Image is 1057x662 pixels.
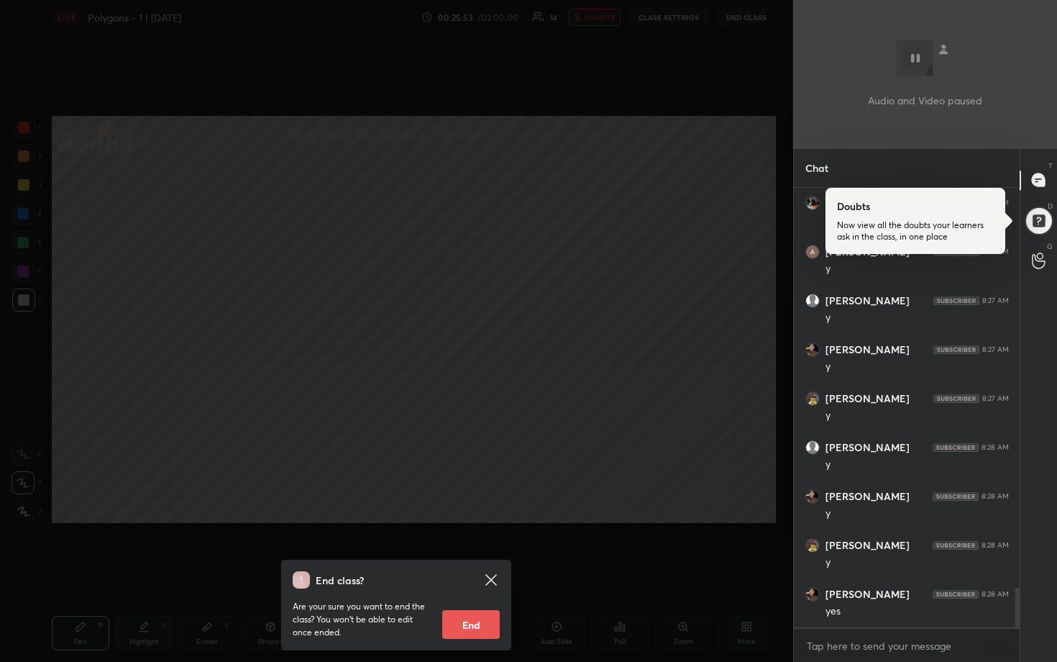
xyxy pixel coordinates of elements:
img: thumbnail.jpg [806,196,819,209]
img: 4P8fHbbgJtejmAAAAAElFTkSuQmCC [933,248,979,256]
p: G [1047,241,1053,252]
img: 4P8fHbbgJtejmAAAAAElFTkSuQmCC [933,590,979,599]
h6: [PERSON_NAME] [825,294,910,307]
div: yes [825,604,1009,619]
h6: [PERSON_NAME] [825,343,910,356]
img: thumbnail.jpg [806,392,819,405]
div: 8:28 AM [981,443,1009,452]
div: grid [794,188,1020,627]
img: 4P8fHbbgJtejmAAAAAElFTkSuQmCC [933,345,979,354]
img: thumbnail.jpg [806,539,819,552]
div: 8:28 AM [981,590,1009,599]
div: 8:27 AM [982,345,1009,354]
div: 8:27 AM [982,248,1009,256]
h6: [PERSON_NAME] [825,441,910,454]
h6: [PERSON_NAME] [825,245,910,258]
img: thumbnail.jpg [806,343,819,356]
img: thumbnail.jpg [806,490,819,503]
p: T [1048,160,1053,171]
div: y [825,409,1009,423]
h4: End class? [316,573,364,588]
img: 4P8fHbbgJtejmAAAAAElFTkSuQmCC [933,394,979,403]
h6: [PERSON_NAME] [825,588,910,601]
img: 4P8fHbbgJtejmAAAAAElFTkSuQmCC [933,296,979,305]
div: y [825,262,1009,276]
img: 4P8fHbbgJtejmAAAAAElFTkSuQmCC [933,443,979,452]
h6: [PERSON_NAME] [825,392,910,405]
p: Audio and Video paused [868,93,982,108]
p: D [1048,201,1053,212]
img: 4P8fHbbgJtejmAAAAAElFTkSuQmCC [933,541,979,550]
img: thumbnail.jpg [806,245,819,258]
div: Y [825,213,1009,227]
img: 4P8fHbbgJtejmAAAAAElFTkSuQmCC [933,492,979,501]
div: 8:27 AM [982,394,1009,403]
img: thumbnail.jpg [806,588,819,601]
div: 8:28 AM [981,541,1009,550]
div: 8:28 AM [981,492,1009,501]
button: End [442,610,500,639]
div: 8:27 AM [982,296,1009,305]
div: y [825,311,1009,325]
img: default.png [806,441,819,454]
div: y [825,556,1009,570]
p: Are your sure you want to end the class? You won’t be able to edit once ended. [293,600,431,639]
div: y [825,507,1009,521]
div: y [825,458,1009,472]
div: 8:27 AM [982,199,1009,207]
h6: [PERSON_NAME] [825,539,910,552]
img: default.png [806,294,819,307]
h6: [PERSON_NAME] [825,490,910,503]
p: Chat [794,149,840,187]
div: y [825,360,1009,374]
